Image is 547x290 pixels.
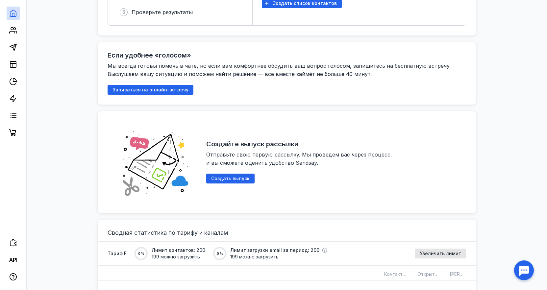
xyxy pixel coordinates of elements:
span: 199 можно загрузить [152,254,205,260]
span: Записаться на онлайн-встречу [112,87,188,93]
h2: Создайте выпуск рассылки [206,140,298,148]
span: Мы всегда готовы помочь в чате, но если вам комфортнее обсудить ваш вопрос голосом, запишитесь на... [108,62,452,77]
span: Создать список контактов [272,1,337,6]
a: Записаться на онлайн-встречу [108,87,193,92]
span: [PERSON_NAME] [450,271,487,277]
button: Увеличить лимит [415,249,466,258]
span: Создать выпуск [211,176,250,181]
span: Лимит загрузки email за период: 200 [230,247,319,254]
button: Создать выпуск [206,174,255,183]
span: Проверьте результаты [132,9,193,15]
h2: Если удобнее «голосом» [108,51,191,59]
button: Записаться на онлайн-встречу [108,85,193,95]
span: Тариф F [108,250,127,257]
span: Открытий [417,271,440,277]
span: Увеличить лимит [420,251,461,256]
span: Отправьте свою первую рассылку. Мы проведем вас через процесс, и вы сможете оценить удобство Send... [206,151,394,166]
span: 199 можно загрузить [230,254,327,260]
img: abd19fe006828e56528c6cd305e49c57.png [114,121,196,203]
span: Лимит контактов: 200 [152,247,205,254]
span: 5 [122,9,125,15]
h3: Сводная статистика по тарифу и каналам [108,230,466,236]
span: Контактов [384,271,408,277]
